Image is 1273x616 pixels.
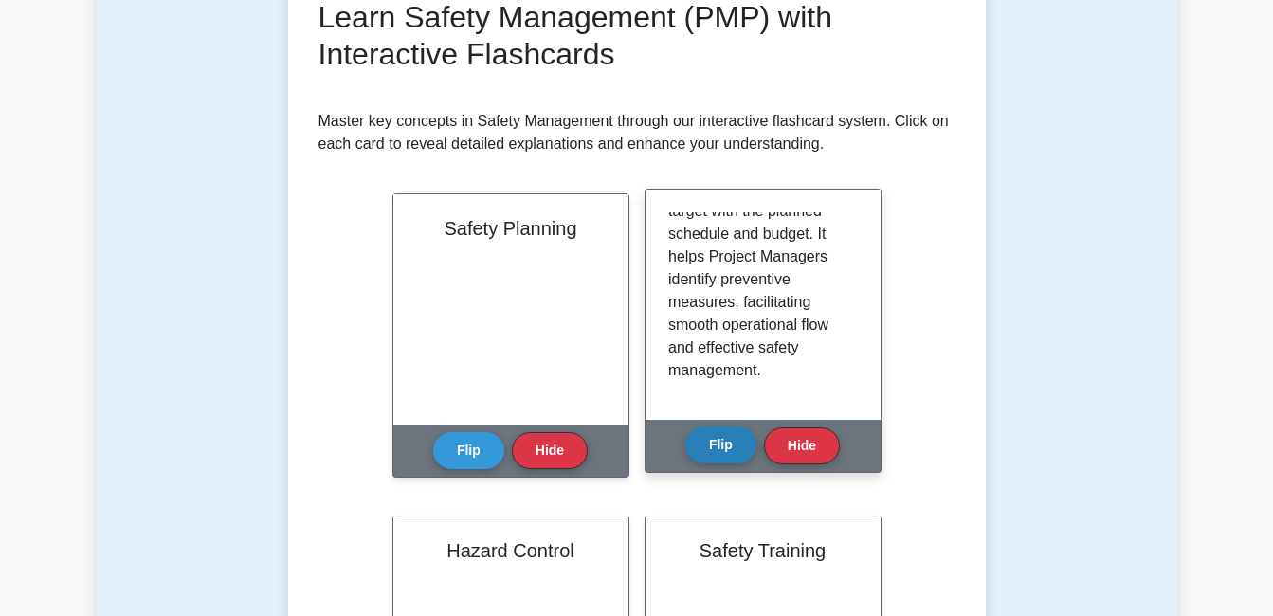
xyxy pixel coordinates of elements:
h2: Safety Training [668,539,858,562]
button: Hide [764,427,840,464]
button: Flip [685,426,756,463]
h2: Hazard Control [416,539,606,562]
p: Master key concepts in Safety Management through our interactive flashcard system. Click on each ... [318,110,955,155]
button: Hide [512,432,588,469]
h2: Safety Planning [416,217,606,240]
button: Flip [433,432,504,469]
